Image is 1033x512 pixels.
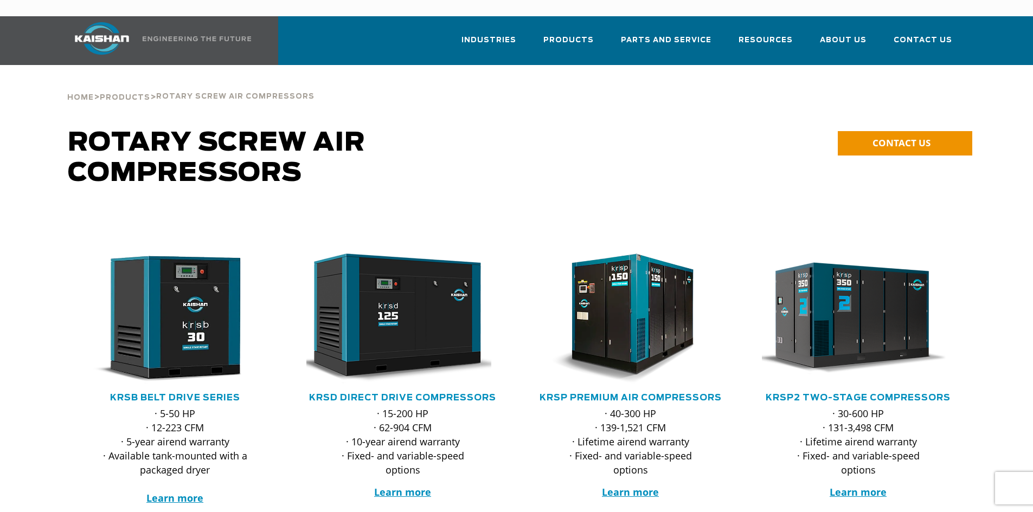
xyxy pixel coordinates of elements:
div: krsp150 [534,254,727,384]
img: kaishan logo [61,22,143,55]
div: > > [67,65,315,106]
a: Learn more [830,485,887,498]
span: Products [100,94,150,101]
p: · 30-600 HP · 131-3,498 CFM · Lifetime airend warranty · Fixed- and variable-speed options [784,406,933,477]
img: krsb30 [70,254,264,384]
a: CONTACT US [838,131,972,155]
div: krsd125 [306,254,499,384]
img: Engineering the future [143,36,251,41]
span: Rotary Screw Air Compressors [156,93,315,100]
a: Learn more [374,485,431,498]
a: Parts and Service [621,26,711,63]
img: krsp350 [754,254,947,384]
a: Kaishan USA [61,16,253,65]
div: krsp350 [762,254,955,384]
p: · 40-300 HP · 139-1,521 CFM · Lifetime airend warranty · Fixed- and variable-speed options [556,406,705,477]
a: Products [543,26,594,63]
a: Resources [739,26,793,63]
a: KRSD Direct Drive Compressors [309,393,496,402]
span: Parts and Service [621,34,711,47]
a: Learn more [602,485,659,498]
span: Rotary Screw Air Compressors [68,130,365,186]
span: Industries [461,34,516,47]
a: Contact Us [894,26,952,63]
p: · 15-200 HP · 62-904 CFM · 10-year airend warranty · Fixed- and variable-speed options [328,406,478,477]
a: Industries [461,26,516,63]
a: About Us [820,26,867,63]
span: Resources [739,34,793,47]
div: krsb30 [79,254,272,384]
p: · 5-50 HP · 12-223 CFM · 5-year airend warranty · Available tank-mounted with a packaged dryer [100,406,250,505]
span: Contact Us [894,34,952,47]
a: KRSP2 Two-Stage Compressors [766,393,951,402]
img: krsd125 [298,254,491,384]
a: Products [100,92,150,102]
img: krsp150 [526,254,719,384]
a: KRSP Premium Air Compressors [540,393,722,402]
span: CONTACT US [872,137,931,149]
span: About Us [820,34,867,47]
span: Home [67,94,94,101]
a: Learn more [146,491,203,504]
a: KRSB Belt Drive Series [110,393,240,402]
span: Products [543,34,594,47]
a: Home [67,92,94,102]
